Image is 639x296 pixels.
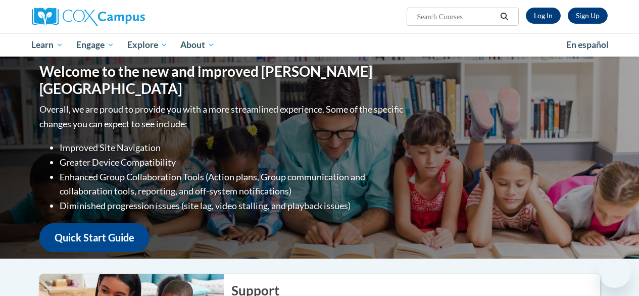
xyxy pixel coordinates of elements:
[32,8,145,26] img: Cox Campus
[32,8,214,26] a: Cox Campus
[24,33,615,57] div: Main menu
[560,34,615,56] a: En español
[127,39,168,51] span: Explore
[39,63,406,97] h1: Welcome to the new and improved [PERSON_NAME][GEOGRAPHIC_DATA]
[31,39,63,51] span: Learn
[70,33,121,57] a: Engage
[76,39,114,51] span: Engage
[599,256,631,288] iframe: Button to launch messaging window
[60,199,406,213] li: Diminished progression issues (site lag, video stalling, and playback issues)
[39,102,406,131] p: Overall, we are proud to provide you with a more streamlined experience. Some of the specific cha...
[416,11,497,23] input: Search Courses
[39,223,150,252] a: Quick Start Guide
[60,170,406,199] li: Enhanced Group Collaboration Tools (Action plans, Group communication and collaboration tools, re...
[121,33,174,57] a: Explore
[60,155,406,170] li: Greater Device Compatibility
[174,33,221,57] a: About
[60,140,406,155] li: Improved Site Navigation
[568,8,608,24] a: Register
[526,8,561,24] a: Log In
[497,11,512,23] button: Search
[180,39,215,51] span: About
[566,39,609,50] span: En español
[25,33,70,57] a: Learn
